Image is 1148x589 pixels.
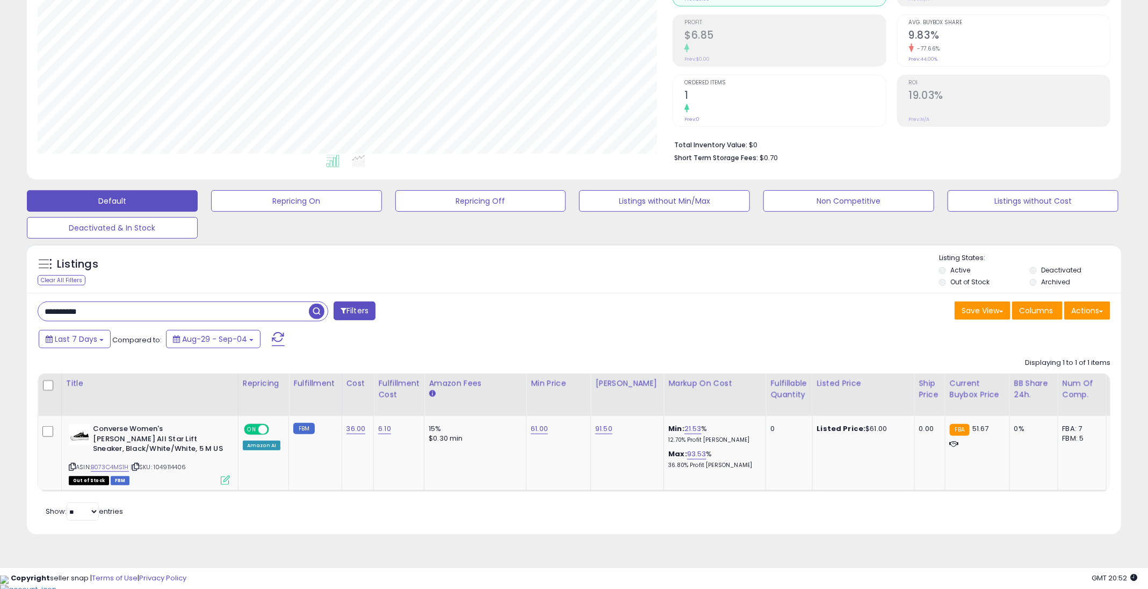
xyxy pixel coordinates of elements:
[38,275,85,285] div: Clear All Filters
[378,378,420,400] div: Fulfillment Cost
[429,389,435,399] small: Amazon Fees.
[817,378,910,389] div: Listed Price
[55,334,97,344] span: Last 7 Days
[950,424,970,436] small: FBA
[1014,424,1050,434] div: 0%
[293,378,337,389] div: Fulfillment
[668,436,757,444] p: 12.70% Profit [PERSON_NAME]
[687,449,706,459] a: 93.53
[919,378,941,400] div: Ship Price
[1063,378,1102,400] div: Num of Comp.
[57,257,98,272] h5: Listings
[668,423,684,434] b: Min:
[112,335,162,345] span: Compared to:
[293,423,314,434] small: FBM
[939,253,1121,263] p: Listing States:
[955,301,1010,320] button: Save View
[27,217,198,239] button: Deactivated & In Stock
[1041,265,1081,275] label: Deactivated
[674,138,1102,150] li: $0
[817,423,866,434] b: Listed Price:
[579,190,750,212] button: Listings without Min/Max
[684,56,710,62] small: Prev: $0.00
[595,378,659,389] div: [PERSON_NAME]
[909,116,930,123] small: Prev: N/A
[268,425,285,434] span: OFF
[182,334,247,344] span: Aug-29 - Sep-04
[972,423,989,434] span: 51.67
[27,190,198,212] button: Default
[346,423,366,434] a: 36.00
[531,378,586,389] div: Min Price
[429,378,522,389] div: Amazon Fees
[684,89,885,104] h2: 1
[531,423,548,434] a: 61.00
[770,424,804,434] div: 0
[914,45,941,53] small: -77.66%
[166,330,261,348] button: Aug-29 - Sep-04
[948,190,1118,212] button: Listings without Cost
[684,29,885,44] h2: $6.85
[334,301,376,320] button: Filters
[674,140,747,149] b: Total Inventory Value:
[668,449,757,469] div: %
[909,29,1110,44] h2: 9.83%
[1014,378,1053,400] div: BB Share 24h.
[668,424,757,444] div: %
[595,423,612,434] a: 91.50
[69,424,90,446] img: 31vVEwuhAVL._SL40_.jpg
[243,378,284,389] div: Repricing
[684,20,885,26] span: Profit
[429,434,518,443] div: $0.30 min
[684,423,702,434] a: 21.53
[211,190,382,212] button: Repricing On
[1064,301,1110,320] button: Actions
[91,463,129,472] a: B073C4MS1H
[1025,358,1110,368] div: Displaying 1 to 1 of 1 items
[429,424,518,434] div: 15%
[770,378,807,400] div: Fulfillable Quantity
[346,378,370,389] div: Cost
[909,80,1110,86] span: ROI
[668,449,687,459] b: Max:
[245,425,258,434] span: ON
[131,463,186,471] span: | SKU: 1049114406
[39,330,111,348] button: Last 7 Days
[763,190,934,212] button: Non Competitive
[668,378,761,389] div: Markup on Cost
[668,462,757,469] p: 36.80% Profit [PERSON_NAME]
[69,476,109,485] span: All listings that are currently out of stock and unavailable for purchase on Amazon
[951,265,971,275] label: Active
[69,424,230,484] div: ASIN:
[1012,301,1063,320] button: Columns
[1019,305,1053,316] span: Columns
[909,56,938,62] small: Prev: 44.00%
[395,190,566,212] button: Repricing Off
[1063,434,1098,443] div: FBM: 5
[817,424,906,434] div: $61.00
[66,378,234,389] div: Title
[93,424,223,457] b: Converse Women's [PERSON_NAME] All Star Lift Sneaker, Black/White/White, 5 M US
[950,378,1005,400] div: Current Buybox Price
[909,89,1110,104] h2: 19.03%
[684,116,699,123] small: Prev: 0
[951,277,990,286] label: Out of Stock
[919,424,937,434] div: 0.00
[1041,277,1070,286] label: Archived
[664,373,766,416] th: The percentage added to the cost of goods (COGS) that forms the calculator for Min & Max prices.
[243,441,280,450] div: Amazon AI
[378,423,391,434] a: 6.10
[760,153,778,163] span: $0.70
[674,153,758,162] b: Short Term Storage Fees:
[1063,424,1098,434] div: FBA: 7
[111,476,130,485] span: FBM
[684,80,885,86] span: Ordered Items
[909,20,1110,26] span: Avg. Buybox Share
[46,506,123,516] span: Show: entries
